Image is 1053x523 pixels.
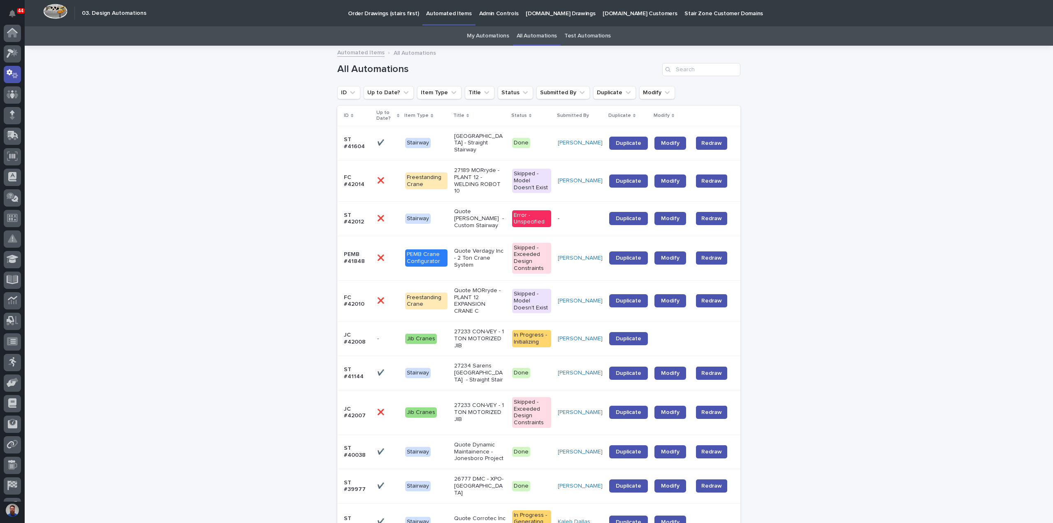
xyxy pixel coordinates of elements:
a: Duplicate [609,367,648,380]
a: Duplicate [609,294,648,307]
a: [PERSON_NAME] [558,177,603,184]
p: Quote MORryde - PLANT 12 EXPANSION CRANE C [454,287,506,315]
a: Duplicate [609,406,648,419]
p: ❌ [377,176,386,184]
button: users-avatar [4,502,21,519]
tr: ST #40038✔️✔️ StairwayQuote Dynamic Maintainence - Jonesboro ProjectDone[PERSON_NAME] DuplicateMo... [337,435,740,469]
p: ✔️ [377,138,386,146]
div: Jib Cranes [405,334,437,344]
div: Done [512,481,530,491]
button: Title [465,86,494,99]
a: Test Automations [564,26,611,46]
button: Redraw [696,294,727,307]
a: Modify [654,137,686,150]
a: Duplicate [609,479,648,493]
div: Freestanding Crane [405,172,447,190]
button: Redraw [696,445,727,458]
h2: 03. Design Automations [82,10,146,17]
h1: All Automations [337,63,659,75]
a: [PERSON_NAME] [558,335,603,342]
div: Skipped - Exceeded Design Constraints [512,397,551,428]
span: Duplicate [616,483,641,489]
div: Freestanding Crane [405,293,447,310]
p: ✔️ [377,368,386,377]
div: Stairway [405,481,431,491]
span: Redraw [701,214,722,223]
input: Search [662,63,740,76]
span: Modify [661,216,680,221]
span: Modify [661,409,680,415]
p: ST #42012 [344,212,371,226]
a: Modify [654,174,686,188]
button: Redraw [696,367,727,380]
a: Modify [654,251,686,265]
tr: PEMB #41848❌❌ PEMB Crane ConfiguratorQuote Verdagy Inc - 2 Ton Crane SystemSkipped - Exceeded Des... [337,236,740,280]
a: Modify [654,294,686,307]
a: [PERSON_NAME] [558,409,603,416]
a: Modify [654,406,686,419]
p: 27233 CON-VEY - 1 TON MOTORIZED JIB [454,328,506,349]
p: ST #41604 [344,136,371,150]
a: Automated Items [337,47,385,57]
div: Error - Unspecified [512,210,551,228]
a: Modify [654,445,686,458]
button: Duplicate [593,86,636,99]
span: Redraw [701,448,722,456]
a: [PERSON_NAME] [558,298,603,305]
p: JC #42007 [344,406,371,420]
button: Modify [639,86,675,99]
span: Modify [661,255,680,261]
div: Stairway [405,447,431,457]
p: FC #42010 [344,294,371,308]
div: Stairway [405,368,431,378]
span: Duplicate [616,336,641,342]
p: ❌ [377,296,386,305]
span: Redraw [701,139,722,147]
button: Status [498,86,533,99]
tr: ST #42012❌❌ StairwayQuote [PERSON_NAME] - Custom StairwayError - Unspecified-DuplicateModifyRedraw [337,202,740,236]
div: Stairway [405,138,431,148]
p: Modify [654,111,670,120]
p: 26777 DMC - XPO- [GEOGRAPHIC_DATA] [454,476,506,496]
div: Done [512,138,530,148]
p: 27189 MORryde - PLANT 12 - WELDING ROBOT 10 [454,167,506,195]
p: - [377,334,380,342]
div: Skipped - Model Doesn't Exist [512,289,551,313]
span: Modify [661,298,680,304]
span: Duplicate [616,449,641,455]
div: In Progress - Initializing [512,330,551,347]
span: Modify [661,483,680,489]
p: ST #41144 [344,366,371,380]
p: FC #42014 [344,174,371,188]
a: Duplicate [609,212,648,225]
a: Duplicate [609,445,648,458]
p: 44 [18,8,23,14]
p: Item Type [404,111,429,120]
tr: ST #41144✔️✔️ Stairway27234 Sarens [GEOGRAPHIC_DATA] - Straight StairDone[PERSON_NAME] DuplicateM... [337,356,740,390]
a: Duplicate [609,137,648,150]
p: Up to Date? [376,108,395,123]
p: Quote Dynamic Maintainence - Jonesboro Project [454,442,506,462]
p: [GEOGRAPHIC_DATA] - Straight Stairway [454,133,506,153]
p: ❌ [377,407,386,416]
button: ID [337,86,360,99]
tr: ST #39977✔️✔️ Stairway26777 DMC - XPO- [GEOGRAPHIC_DATA]Done[PERSON_NAME] DuplicateModifyRedraw [337,469,740,503]
button: Item Type [417,86,462,99]
a: [PERSON_NAME] [558,449,603,456]
p: ❌ [377,253,386,262]
span: Redraw [701,297,722,305]
span: Redraw [701,369,722,377]
p: ST #39977 [344,479,371,493]
a: My Automations [467,26,509,46]
p: ID [344,111,349,120]
p: JC #42008 [344,332,371,346]
span: Duplicate [616,409,641,415]
div: Notifications44 [10,10,21,23]
p: Status [511,111,527,120]
p: Submitted By [557,111,589,120]
p: 27233 CON-VEY - 1 TON MOTORIZED JIB [454,402,506,423]
span: Redraw [701,482,722,490]
div: Skipped - Model Doesn't Exist [512,169,551,193]
p: All Automations [394,48,436,57]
